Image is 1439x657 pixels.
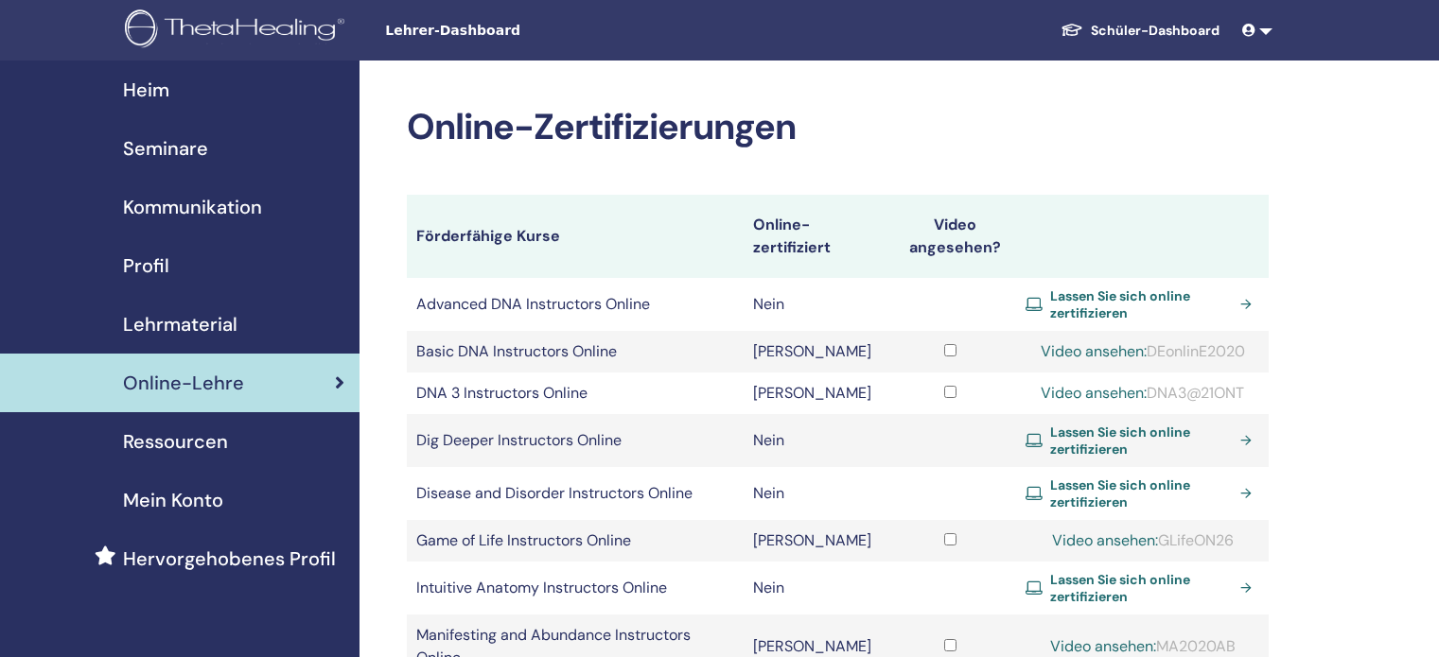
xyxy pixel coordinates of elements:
td: Basic DNA Instructors Online [407,331,744,372]
span: Lassen Sie sich online zertifizieren [1050,476,1233,510]
span: Lassen Sie sich online zertifizieren [1050,424,1233,458]
td: Disease and Disorder Instructors Online [407,467,744,520]
td: [PERSON_NAME] [744,520,886,562]
a: Video ansehen: [1052,530,1158,550]
a: Lassen Sie sich online zertifizieren [1026,571,1259,605]
th: Video angesehen? [885,195,1016,278]
div: DEonlinE2020 [1026,340,1259,363]
div: DNA3@21ONT [1026,382,1259,405]
th: Förderfähige Kurse [407,195,744,278]
a: Video ansehen: [1041,341,1147,361]
a: Schüler-Dashboard [1045,13,1235,48]
td: Nein [744,467,886,520]
span: Lehrmaterial [123,310,237,338]
span: Seminare [123,134,208,163]
a: Lassen Sie sich online zertifizieren [1026,287,1259,321]
span: Lassen Sie sich online zertifizieren [1050,287,1233,321]
span: Hervorgehobenes Profil [123,545,336,573]
a: Lassen Sie sich online zertifizieren [1026,424,1259,458]
a: Video ansehen: [1041,383,1147,403]
td: DNA 3 Instructors Online [407,372,744,414]
img: logo.png [125,9,351,52]
td: [PERSON_NAME] [744,372,886,414]
td: Game of Life Instructors Online [407,520,744,562]
span: Online-Lehre [123,369,244,397]
td: Advanced DNA Instructors Online [407,278,744,331]
td: Nein [744,414,886,467]
th: Online-zertifiziert [744,195,886,278]
td: Dig Deeper Instructors Online [407,414,744,467]
td: Nein [744,562,886,614]
span: Lehrer-Dashboard [385,21,669,41]
td: Intuitive Anatomy Instructors Online [407,562,744,614]
img: graduation-cap-white.svg [1061,22,1083,38]
span: Kommunikation [123,193,262,221]
h2: Online-Zertifizierungen [407,106,1269,149]
span: Mein Konto [123,486,223,514]
span: Lassen Sie sich online zertifizieren [1050,571,1233,605]
td: [PERSON_NAME] [744,331,886,372]
td: Nein [744,278,886,331]
a: Lassen Sie sich online zertifizieren [1026,476,1259,510]
span: Profil [123,251,169,280]
span: Heim [123,76,169,104]
span: Ressourcen [123,427,228,456]
a: Video ansehen: [1050,636,1156,656]
div: GLifeON26 [1026,529,1259,552]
